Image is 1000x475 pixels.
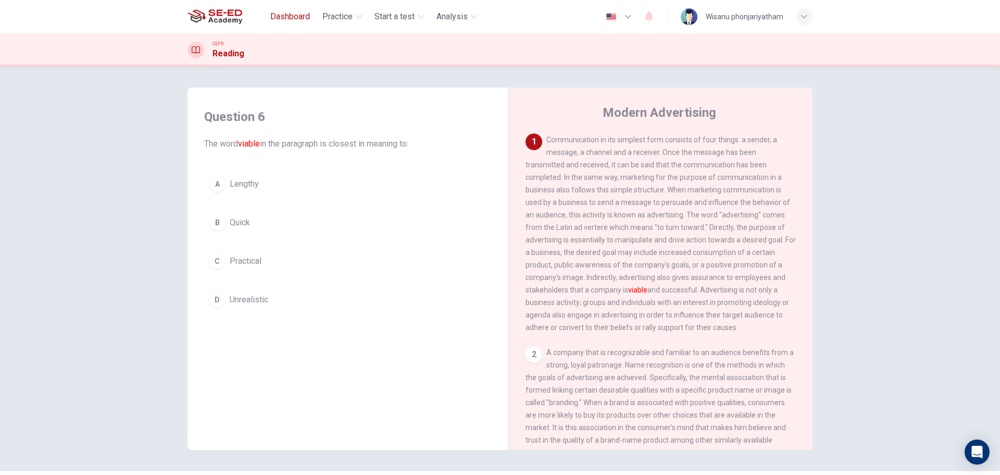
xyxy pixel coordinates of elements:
span: Start a test [374,10,415,23]
span: Practice [322,10,353,23]
img: SE-ED Academy logo [187,6,242,27]
h4: Question 6 [204,108,492,125]
div: 1 [526,133,542,150]
h4: Modern Advertising [603,104,716,121]
span: Lengthy [230,178,259,190]
font: viable [238,139,260,149]
button: DUnrealistic [204,287,492,313]
div: Wisanu phonjariyatham [706,10,783,23]
span: Practical [230,255,261,267]
span: The word in the paragraph is closest in meaning to: [204,138,492,150]
span: CEFR [213,40,223,47]
div: 2 [526,346,542,363]
button: Dashboard [266,7,314,26]
font: viable [628,286,647,294]
span: Unrealistic [230,294,268,306]
button: Analysis [432,7,481,26]
span: Analysis [436,10,468,23]
div: C [209,253,226,270]
span: Quick [230,216,250,229]
div: A [209,176,226,192]
img: en [605,13,618,21]
div: D [209,291,226,308]
span: Dashboard [270,10,310,23]
span: Communication in its simplest form consists of four things: a sender, a message, a channel and a ... [526,136,796,332]
img: Profile picture [681,8,697,25]
button: Start a test [370,7,428,26]
button: BQuick [204,210,492,236]
div: Open Intercom Messenger [965,440,990,465]
h1: Reading [213,47,244,60]
button: ALengthy [204,171,492,197]
button: CPractical [204,248,492,274]
div: B [209,214,226,231]
span: A company that is recognizable and familiar to an audience benefits from a strong, loyal patronag... [526,348,794,457]
a: SE-ED Academy logo [187,6,266,27]
button: Practice [318,7,366,26]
